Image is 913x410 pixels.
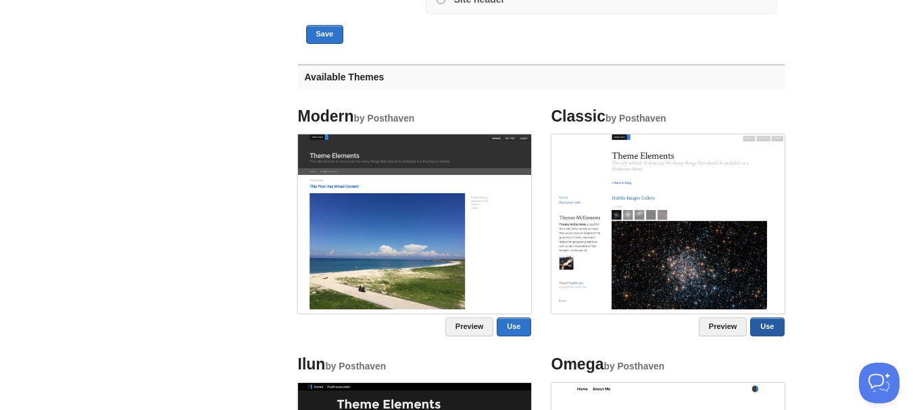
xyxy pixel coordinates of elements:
button: Save [306,25,344,44]
h4: Ilun [298,356,531,373]
h4: Classic [551,108,785,125]
h3: Available Themes [298,64,785,89]
small: by Posthaven [325,361,386,371]
h4: Modern [298,108,531,125]
h4: Omega [551,356,785,373]
small: by Posthaven [603,361,664,371]
a: Use [497,317,530,336]
iframe: Help Scout Beacon - Open [859,363,899,403]
a: Use [750,317,784,336]
small: by Posthaven [606,113,666,124]
img: Screenshot [551,134,785,309]
a: Preview [699,317,747,336]
img: Screenshot [298,134,531,309]
small: by Posthaven [354,113,415,124]
a: Preview [445,317,494,336]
